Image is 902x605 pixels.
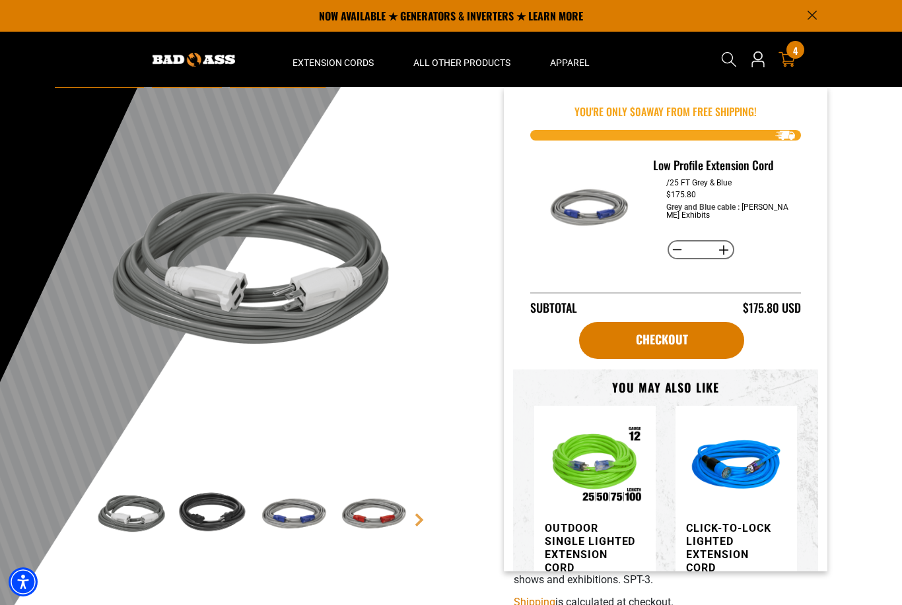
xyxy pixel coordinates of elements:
[94,113,412,431] img: grey & white
[666,190,696,199] dd: $175.80
[747,32,769,87] a: Open this option
[530,104,801,119] p: You're Only $ away from free shipping!
[718,49,740,70] summary: Search
[666,219,783,228] a: call 504-491-6003
[413,513,426,526] a: Next
[743,299,801,317] div: $175.80 USD
[666,203,740,212] dt: Grey and Blue cable :
[534,380,797,395] h3: You may also like
[273,32,394,87] summary: Extension Cords
[550,57,590,69] span: Apparel
[793,46,798,55] span: 4
[686,522,779,575] h3: Click-to-Lock Lighted Extension Cord
[333,476,410,553] img: grey & red
[686,416,786,517] img: blue
[540,162,633,255] img: Grey & Blue
[545,416,645,517] img: Outdoor Single Lighted Extension Cord
[174,476,250,553] img: black
[9,567,38,596] div: Accessibility Menu
[293,57,374,69] span: Extension Cords
[579,322,744,359] a: cart
[653,156,791,174] h3: Low Profile Extension Cord
[153,53,235,67] img: Bad Ass Extension Cords
[530,299,577,317] div: Subtotal
[394,32,530,87] summary: All Other Products
[530,32,609,87] summary: Apparel
[413,57,510,69] span: All Other Products
[504,87,827,571] div: Item added to your cart
[688,239,714,261] input: Quantity for Low Profile Extension Cord
[94,476,170,553] img: grey & white
[666,178,732,187] dd: /25 FT Grey & Blue
[635,104,641,119] span: 0
[666,203,791,228] dd: [PERSON_NAME] Exhibits
[545,522,637,575] h3: Outdoor Single Lighted Extension Cord
[254,476,330,553] img: Grey & Blue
